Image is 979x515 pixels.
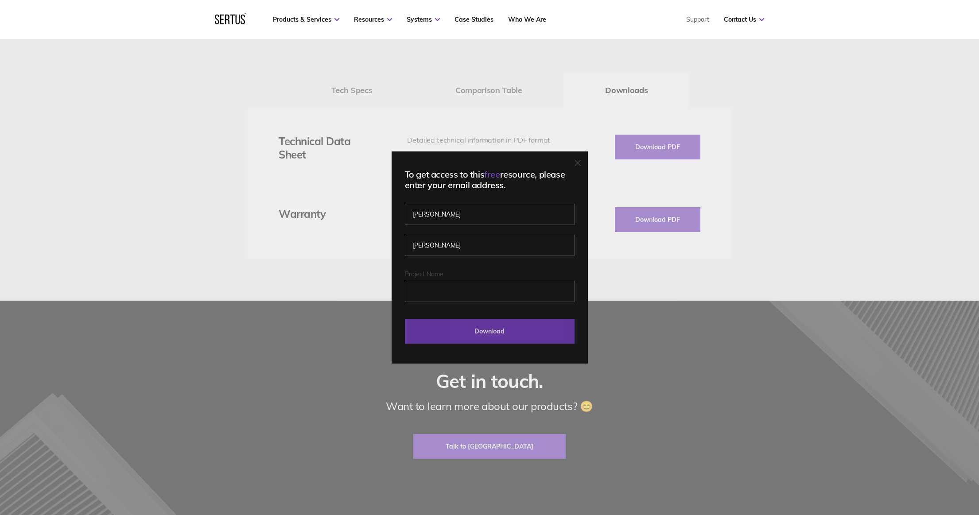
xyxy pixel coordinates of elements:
a: Contact Us [724,15,764,23]
a: Products & Services [273,15,339,23]
a: Resources [354,15,392,23]
a: Who We Are [508,15,546,23]
a: Case Studies [455,15,493,23]
input: Last name* [405,235,575,256]
input: Download [405,319,575,344]
a: Support [686,15,709,23]
span: Project Name [405,270,443,278]
div: To get access to this resource, please enter your email address. [405,169,575,190]
input: First name* [405,204,575,225]
a: Systems [407,15,440,23]
span: free [484,169,500,180]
